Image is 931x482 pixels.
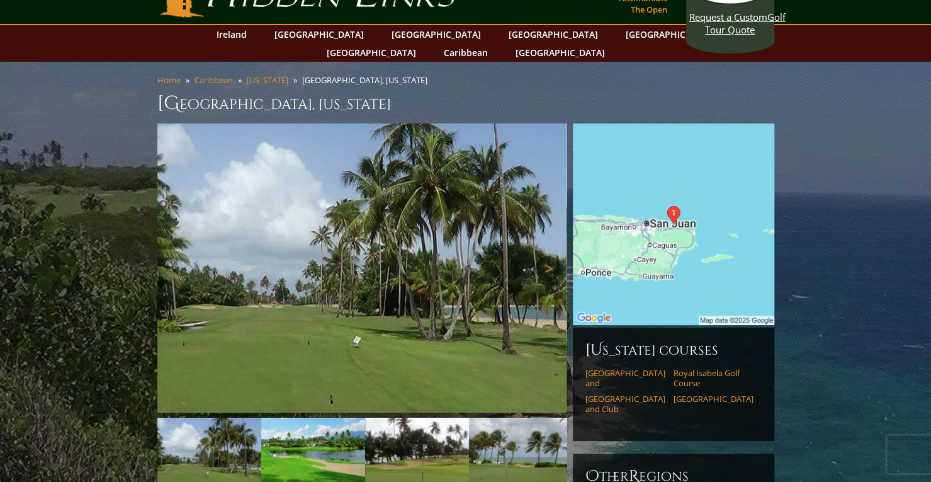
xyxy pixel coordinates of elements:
[210,25,253,43] a: Ireland
[585,340,762,360] h6: [US_STATE] Courses
[157,91,774,116] h1: [GEOGRAPHIC_DATA], [US_STATE]
[585,394,665,415] a: [GEOGRAPHIC_DATA] and Club
[385,25,487,43] a: [GEOGRAPHIC_DATA]
[689,11,767,23] span: Request a Custom
[302,74,432,86] li: [GEOGRAPHIC_DATA], [US_STATE]
[585,368,665,389] a: [GEOGRAPHIC_DATA] and
[573,123,774,325] img: Google Map of Bahia Beach Resort & Golf Club, Puerto Rico 187, Rio Grande, Puerto Rico
[320,43,422,62] a: [GEOGRAPHIC_DATA]
[628,1,670,18] a: The Open
[509,43,611,62] a: [GEOGRAPHIC_DATA]
[535,256,560,281] a: Next
[247,74,288,86] a: [US_STATE]
[157,74,181,86] a: Home
[437,43,494,62] a: Caribbean
[502,25,604,43] a: [GEOGRAPHIC_DATA]
[674,368,753,389] a: Royal Isabela Golf Course
[674,394,753,404] a: [GEOGRAPHIC_DATA]
[195,74,233,86] a: Caribbean
[619,25,721,43] a: [GEOGRAPHIC_DATA]
[268,25,370,43] a: [GEOGRAPHIC_DATA]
